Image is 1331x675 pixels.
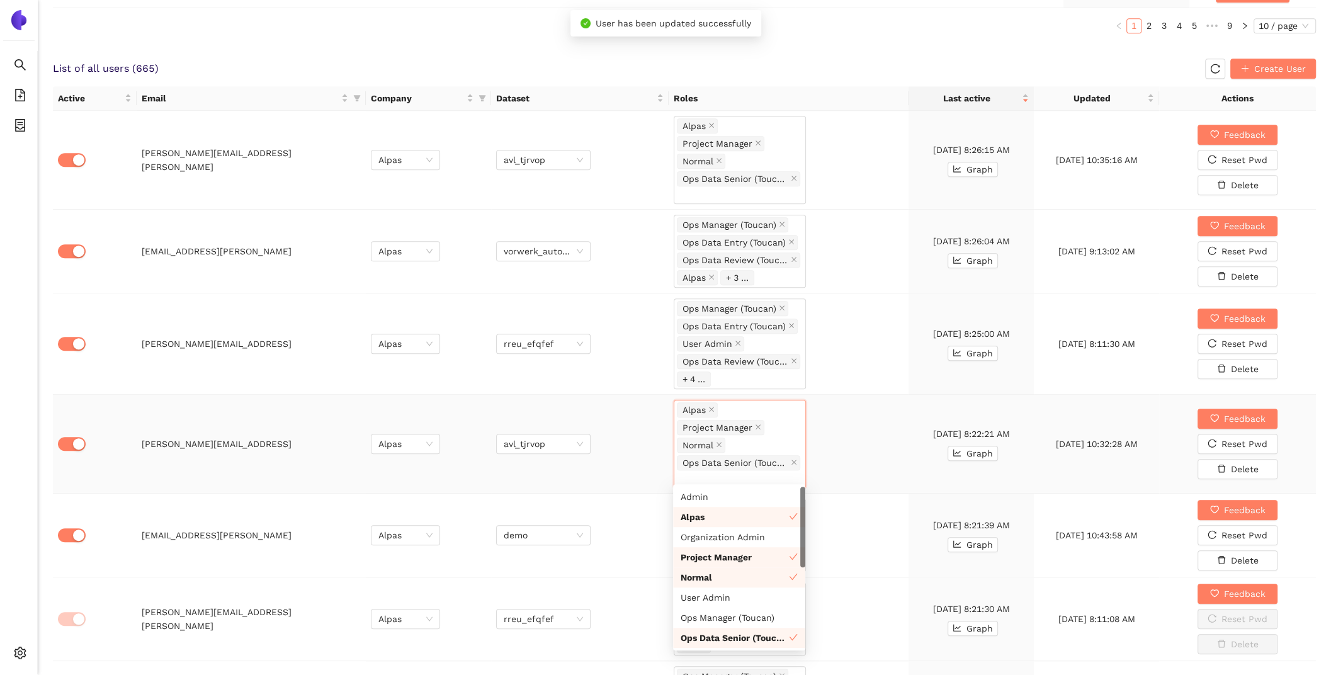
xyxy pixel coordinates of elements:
[1034,395,1159,494] td: [DATE] 10:32:28 AM
[1208,530,1216,540] span: reload
[791,256,797,264] span: close
[1221,528,1267,542] span: Reset Pwd
[137,395,366,494] td: [PERSON_NAME][EMAIL_ADDRESS]
[1241,22,1249,30] span: right
[681,530,798,544] div: Organization Admin
[1210,505,1219,515] span: heart
[681,490,798,504] div: Admin
[1115,22,1123,30] span: left
[948,621,998,636] button: line-chartGraph
[914,518,1029,532] div: [DATE] 8:21:39 AM
[1210,130,1219,140] span: heart
[137,577,366,661] td: [PERSON_NAME][EMAIL_ADDRESS][PERSON_NAME]
[677,118,718,133] span: Alpas
[1111,18,1126,33] button: left
[1231,269,1259,283] span: Delete
[1198,434,1277,454] button: reloadReset Pwd
[682,119,706,133] span: Alpas
[677,372,711,387] span: + 4 ...
[1254,18,1316,33] div: Page Size
[677,420,764,435] span: Project Manager
[789,572,798,581] span: check
[58,91,122,105] span: Active
[788,322,795,330] span: close
[682,137,752,150] span: Project Manager
[14,54,26,79] span: search
[1205,59,1225,79] button: reload
[504,334,583,353] span: rreu_efqfef
[914,427,1029,441] div: [DATE] 8:22:21 AM
[682,456,788,470] span: Ops Data Senior (Toucan)
[708,274,715,281] span: close
[677,217,788,232] span: Ops Manager (Toucan)
[581,18,591,28] span: check-circle
[716,441,722,449] span: close
[1126,18,1141,33] li: 1
[137,210,366,293] td: [EMAIL_ADDRESS][PERSON_NAME]
[504,526,583,545] span: demo
[1222,18,1237,33] li: 9
[1237,18,1252,33] li: Next Page
[673,567,805,587] div: Normal
[1141,18,1157,33] li: 2
[1208,155,1216,165] span: reload
[378,150,433,169] span: Alpas
[1221,337,1267,351] span: Reset Pwd
[948,537,998,552] button: line-chartGraph
[1230,59,1316,79] button: plusCreate User
[1127,19,1141,33] a: 1
[948,446,998,461] button: line-chartGraph
[596,13,751,23] span: User has been updated successfully
[1217,464,1226,474] span: delete
[504,150,583,169] span: avl_tjrvop
[366,86,491,111] th: this column's title is Company,this column is sortable
[1231,178,1259,192] span: Delete
[1034,86,1159,111] th: this column's title is Updated,this column is sortable
[677,438,725,453] span: Normal
[681,611,798,625] div: Ops Manager (Toucan)
[966,254,993,268] span: Graph
[789,512,798,521] span: check
[720,270,754,285] span: + 3 ...
[1224,412,1266,426] span: Feedback
[1208,246,1216,256] span: reload
[378,434,433,453] span: Alpas
[677,270,718,285] span: Alpas
[1034,577,1159,661] td: [DATE] 8:11:08 AM
[1240,64,1249,74] span: plus
[1254,62,1306,76] span: Create User
[353,94,361,102] span: filter
[726,271,749,285] span: + 3 ...
[1198,409,1277,429] button: heartFeedback
[1157,18,1172,33] li: 3
[1198,609,1277,629] button: reloadReset Pwd
[137,293,366,395] td: [PERSON_NAME][EMAIL_ADDRESS]
[1202,18,1222,33] span: •••
[948,253,998,268] button: line-chartGraph
[1142,19,1156,33] a: 2
[791,175,797,183] span: close
[789,552,798,561] span: check
[1198,241,1277,261] button: reloadReset Pwd
[779,221,785,229] span: close
[681,550,789,564] div: Project Manager
[1187,19,1201,33] a: 5
[966,346,993,360] span: Graph
[1198,584,1277,604] button: heartFeedback
[708,406,715,414] span: close
[673,587,805,608] div: User Admin
[914,602,1029,616] div: [DATE] 8:21:30 AM
[1231,553,1259,567] span: Delete
[673,487,805,507] div: Admin
[673,608,805,628] div: Ops Manager (Toucan)
[953,164,961,174] span: line-chart
[682,319,786,333] span: Ops Data Entry (Toucan)
[1210,414,1219,424] span: heart
[1198,175,1277,195] button: deleteDelete
[677,402,718,417] span: Alpas
[1259,19,1311,33] span: 10 / page
[504,242,583,261] span: vorwerk_autotec_jvcvjz
[1208,339,1216,349] span: reload
[779,305,785,312] span: close
[1198,266,1277,286] button: deleteDelete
